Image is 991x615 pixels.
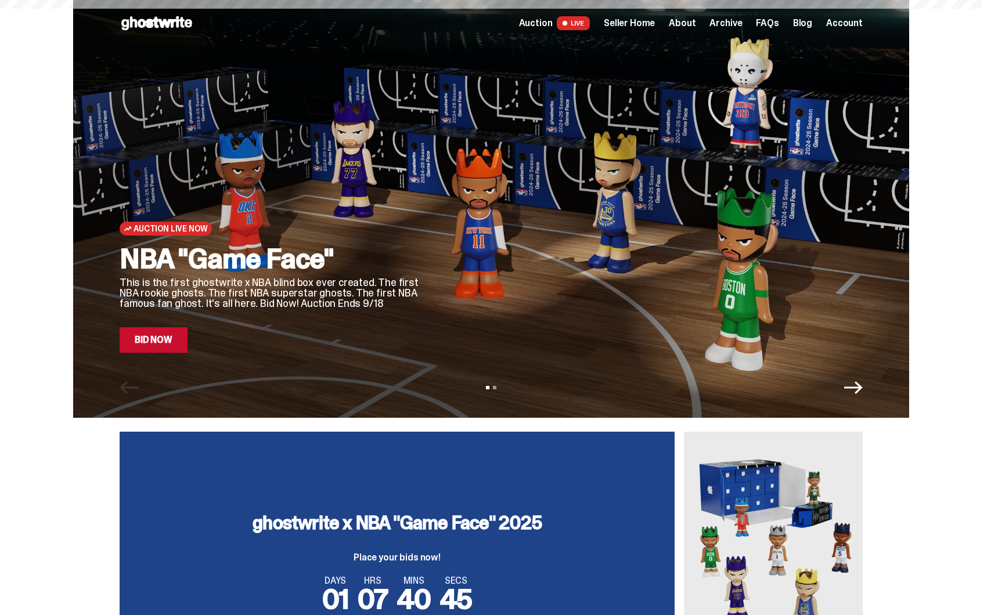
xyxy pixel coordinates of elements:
span: HRS [358,576,388,585]
a: Bid Now [120,327,188,353]
span: MINS [397,576,431,585]
a: Archive [709,19,742,28]
button: Next [844,378,863,397]
button: View slide 1 [486,386,489,389]
span: DAYS [322,576,349,585]
a: Account [826,19,863,28]
h2: NBA "Game Face" [120,245,421,273]
a: FAQs [756,19,779,28]
span: LIVE [557,16,590,30]
a: About [669,19,695,28]
a: Seller Home [604,19,655,28]
span: Auction Live Now [134,224,207,233]
button: View slide 2 [493,386,496,389]
p: This is the first ghostwrite x NBA blind box ever created. The first NBA rookie ghosts. The first... [120,277,421,309]
a: Auction LIVE [519,16,590,30]
span: Auction [519,19,553,28]
p: Place your bids now! [253,553,542,562]
span: SECS [440,576,473,585]
h3: ghostwrite x NBA "Game Face" 2025 [253,513,542,532]
a: Blog [793,19,812,28]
